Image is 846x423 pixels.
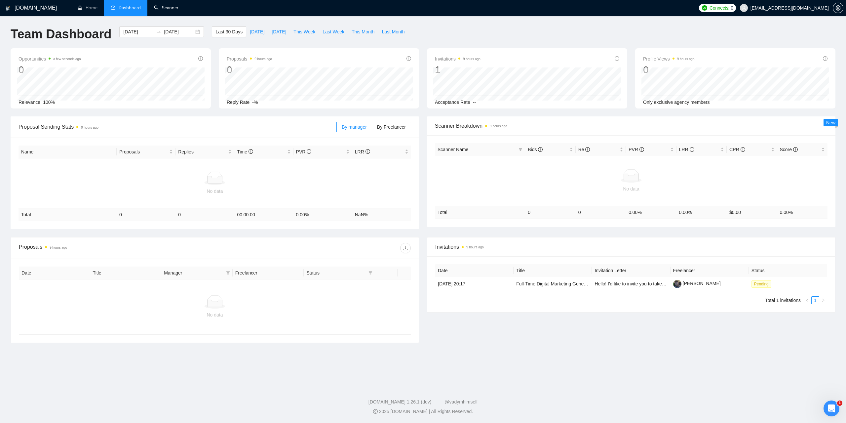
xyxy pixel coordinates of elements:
[435,122,827,130] span: Scanner Breakdown
[592,264,670,277] th: Invitation Letter
[401,245,410,251] span: download
[227,63,272,76] div: 0
[19,267,90,279] th: Date
[517,145,524,154] span: filter
[226,271,230,275] span: filter
[19,208,117,221] td: Total
[676,206,727,219] td: 0.00 %
[117,208,175,221] td: 0
[50,246,67,249] time: 9 hours ago
[19,100,40,105] span: Relevance
[254,57,272,61] time: 9 hours ago
[164,269,223,276] span: Manager
[819,296,827,304] li: Next Page
[342,124,366,130] span: By manager
[673,281,721,286] a: [PERSON_NAME]
[233,267,304,279] th: Freelancer
[272,28,286,35] span: [DATE]
[749,264,827,277] th: Status
[626,206,676,219] td: 0.00 %
[268,26,290,37] button: [DATE]
[368,399,432,404] a: [DOMAIN_NAME] 1.26.1 (dev)
[823,56,827,61] span: info-circle
[53,57,81,61] time: a few seconds ago
[805,298,809,302] span: left
[435,55,481,63] span: Invitations
[373,409,378,414] span: copyright
[435,100,470,105] span: Acceptance Rate
[111,5,115,10] span: dashboard
[811,296,819,304] li: 1
[355,149,370,154] span: LRR
[119,5,141,11] span: Dashboard
[578,147,590,152] span: Re
[237,149,253,154] span: Time
[833,3,843,13] button: setting
[175,146,234,158] th: Replies
[117,146,175,158] th: Proposals
[435,264,514,277] th: Date
[215,28,243,35] span: Last 30 Days
[826,120,835,125] span: New
[438,185,825,192] div: No data
[466,245,484,249] time: 9 hours ago
[710,4,729,12] span: Connects:
[323,28,344,35] span: Last Week
[377,124,406,130] span: By Freelancer
[765,296,801,304] li: Total 1 invitations
[473,100,476,105] span: --
[365,149,370,154] span: info-circle
[741,147,745,152] span: info-circle
[751,280,771,288] span: Pending
[198,56,203,61] span: info-circle
[729,147,745,152] span: CPR
[615,56,619,61] span: info-circle
[250,28,264,35] span: [DATE]
[514,264,592,277] th: Title
[528,147,543,152] span: Bids
[673,280,681,288] img: c1U1M75guAprEqPZnwbnHfoDGReH1Rsa8CJkW9_LCDLBS4t_nCp9ob__4wPV11FZc2
[821,298,825,302] span: right
[348,26,378,37] button: This Month
[514,277,592,291] td: Full-Time Digital Marketing Generalist (B2B SaaS Growth)
[519,148,522,151] span: filter
[290,26,319,37] button: This Week
[585,147,590,152] span: info-circle
[490,124,507,128] time: 9 hours ago
[367,268,374,278] span: filter
[123,28,153,35] input: Start date
[352,28,374,35] span: This Month
[175,208,234,221] td: 0
[643,63,695,76] div: 0
[803,296,811,304] li: Previous Page
[435,243,827,251] span: Invitations
[227,100,250,105] span: Reply Rate
[382,28,404,35] span: Last Month
[643,55,695,63] span: Profile Views
[78,5,97,11] a: homeHome
[777,206,828,219] td: 0.00 %
[406,56,411,61] span: info-circle
[234,208,293,221] td: 00:00:00
[19,243,215,253] div: Proposals
[438,147,468,152] span: Scanner Name
[227,55,272,63] span: Proposals
[43,100,55,105] span: 100%
[731,4,733,12] span: 0
[727,206,777,219] td: $ 0.00
[368,271,372,275] span: filter
[751,281,774,286] a: Pending
[11,26,111,42] h1: Team Dashboard
[296,149,312,154] span: PVR
[444,399,478,404] a: @vadymhimself
[119,148,168,155] span: Proposals
[90,267,162,279] th: Title
[19,146,117,158] th: Name
[677,57,695,61] time: 9 hours ago
[435,63,481,76] div: 1
[164,28,194,35] input: End date
[576,206,626,219] td: 0
[793,147,798,152] span: info-circle
[212,26,246,37] button: Last 30 Days
[5,408,841,415] div: 2025 [DOMAIN_NAME] | All Rights Reserved.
